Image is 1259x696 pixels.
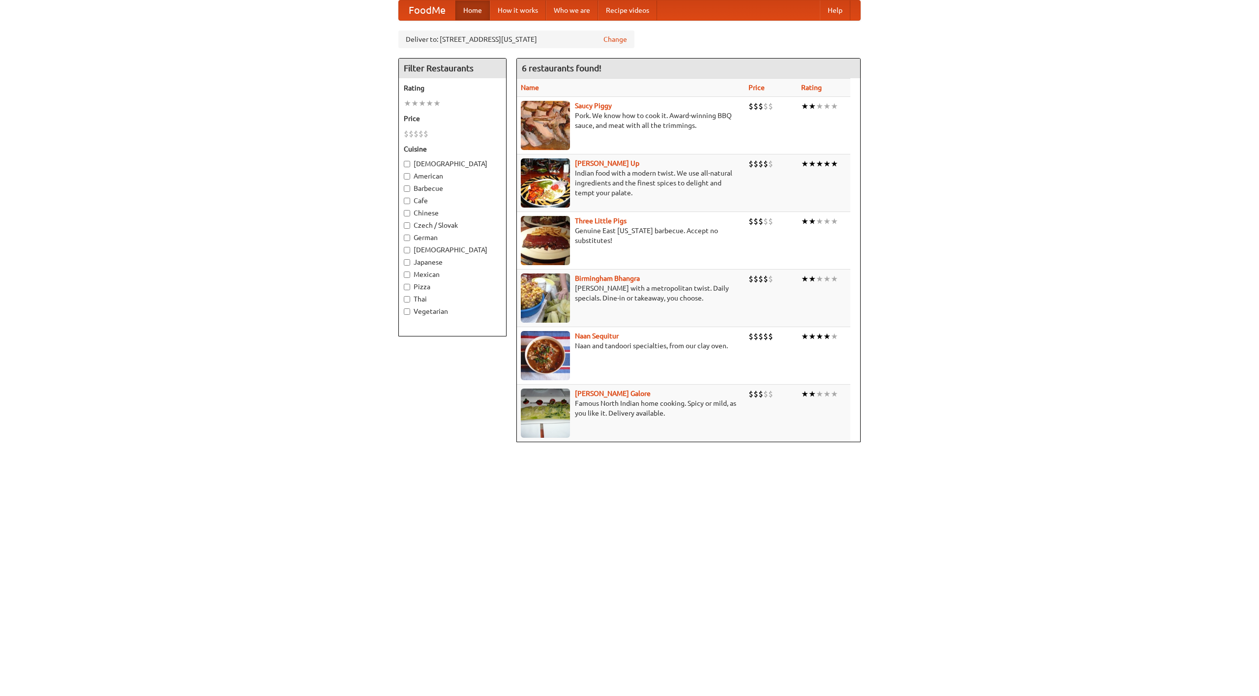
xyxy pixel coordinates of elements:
[809,101,816,112] li: ★
[801,216,809,227] li: ★
[404,245,501,255] label: [DEMOGRAPHIC_DATA]
[521,84,539,91] a: Name
[758,101,763,112] li: $
[809,216,816,227] li: ★
[823,216,831,227] li: ★
[749,101,753,112] li: $
[404,259,410,266] input: Japanese
[816,158,823,169] li: ★
[522,63,601,73] ng-pluralize: 6 restaurants found!
[801,101,809,112] li: ★
[749,84,765,91] a: Price
[419,98,426,109] li: ★
[763,216,768,227] li: $
[768,331,773,342] li: $
[411,98,419,109] li: ★
[753,273,758,284] li: $
[749,273,753,284] li: $
[758,273,763,284] li: $
[575,332,619,340] a: Naan Sequitur
[823,389,831,399] li: ★
[521,216,570,265] img: littlepigs.jpg
[831,158,838,169] li: ★
[404,83,501,93] h5: Rating
[575,159,639,167] a: [PERSON_NAME] Up
[399,0,455,20] a: FoodMe
[809,389,816,399] li: ★
[753,101,758,112] li: $
[753,389,758,399] li: $
[763,101,768,112] li: $
[809,273,816,284] li: ★
[433,98,441,109] li: ★
[763,158,768,169] li: $
[823,273,831,284] li: ★
[816,331,823,342] li: ★
[521,111,741,130] p: Pork. We know how to cook it. Award-winning BBQ sauce, and meat with all the trimmings.
[490,0,546,20] a: How it works
[404,98,411,109] li: ★
[820,0,850,20] a: Help
[404,159,501,169] label: [DEMOGRAPHIC_DATA]
[521,101,570,150] img: saucy.jpg
[414,128,419,139] li: $
[816,273,823,284] li: ★
[768,158,773,169] li: $
[404,284,410,290] input: Pizza
[404,173,410,180] input: American
[404,128,409,139] li: $
[831,331,838,342] li: ★
[404,235,410,241] input: German
[831,273,838,284] li: ★
[409,128,414,139] li: $
[404,220,501,230] label: Czech / Slovak
[404,183,501,193] label: Barbecue
[455,0,490,20] a: Home
[809,158,816,169] li: ★
[404,210,410,216] input: Chinese
[816,216,823,227] li: ★
[575,102,612,110] a: Saucy Piggy
[753,331,758,342] li: $
[801,389,809,399] li: ★
[801,331,809,342] li: ★
[404,308,410,315] input: Vegetarian
[758,331,763,342] li: $
[404,282,501,292] label: Pizza
[404,247,410,253] input: [DEMOGRAPHIC_DATA]
[404,272,410,278] input: Mexican
[404,296,410,303] input: Thai
[801,84,822,91] a: Rating
[404,306,501,316] label: Vegetarian
[763,273,768,284] li: $
[768,216,773,227] li: $
[521,273,570,323] img: bhangra.jpg
[404,144,501,154] h5: Cuisine
[398,30,634,48] div: Deliver to: [STREET_ADDRESS][US_STATE]
[575,274,640,282] a: Birmingham Bhangra
[753,158,758,169] li: $
[404,196,501,206] label: Cafe
[404,294,501,304] label: Thai
[404,198,410,204] input: Cafe
[419,128,423,139] li: $
[575,390,651,397] a: [PERSON_NAME] Galore
[749,331,753,342] li: $
[768,101,773,112] li: $
[749,216,753,227] li: $
[763,389,768,399] li: $
[521,398,741,418] p: Famous North Indian home cooking. Spicy or mild, as you like it. Delivery available.
[521,226,741,245] p: Genuine East [US_STATE] barbecue. Accept no substitutes!
[521,158,570,208] img: curryup.jpg
[753,216,758,227] li: $
[404,270,501,279] label: Mexican
[399,59,506,78] h4: Filter Restaurants
[809,331,816,342] li: ★
[603,34,627,44] a: Change
[749,389,753,399] li: $
[404,161,410,167] input: [DEMOGRAPHIC_DATA]
[758,389,763,399] li: $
